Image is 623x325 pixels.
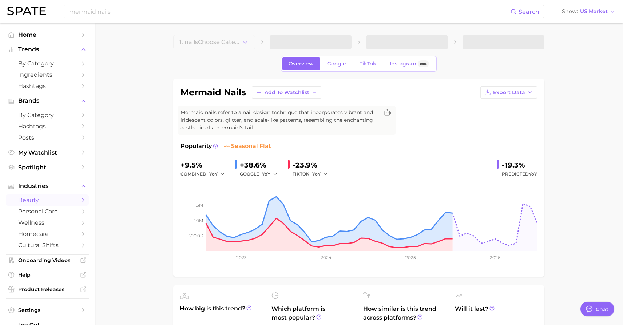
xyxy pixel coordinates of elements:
[18,71,76,78] span: Ingredients
[180,109,378,132] span: Mermaid nails refer to a nail design technique that incorporates vibrant and iridescent colors, g...
[18,97,76,104] span: Brands
[562,9,578,13] span: Show
[6,255,89,266] a: Onboarding Videos
[265,89,309,96] span: Add to Watchlist
[18,31,76,38] span: Home
[6,95,89,106] button: Brands
[321,57,352,70] a: Google
[6,29,89,40] a: Home
[327,61,346,67] span: Google
[502,170,537,178] span: Predicted
[6,240,89,251] a: cultural shifts
[293,159,333,171] div: -23.9%
[180,170,230,178] div: combined
[282,57,320,70] a: Overview
[6,269,89,280] a: Help
[321,255,332,260] tspan: 2024
[363,305,446,322] span: How similar is this trend across platforms?
[480,86,537,99] button: Export Data
[18,208,76,215] span: personal care
[18,230,76,237] span: homecare
[236,255,247,260] tspan: 2023
[6,121,89,132] a: Hashtags
[18,286,76,293] span: Product Releases
[18,134,76,141] span: Posts
[293,170,333,178] div: TIKTOK
[384,57,435,70] a: InstagramBeta
[180,142,212,151] span: Popularity
[179,39,241,45] span: 1. nails Choose Category
[6,132,89,143] a: Posts
[560,7,618,16] button: ShowUS Market
[7,7,46,15] img: SPATE
[240,170,282,178] div: GOOGLE
[68,5,511,18] input: Search here for a brand, industry, or ingredient
[312,171,321,177] span: YoY
[6,147,89,158] a: My Watchlist
[519,8,539,15] span: Search
[252,86,321,99] button: Add to Watchlist
[18,46,76,53] span: Trends
[6,80,89,92] a: Hashtags
[224,143,230,149] img: seasonal flat
[6,305,89,316] a: Settings
[6,58,89,69] a: by Category
[18,197,76,204] span: beauty
[420,61,427,67] span: Beta
[529,171,537,177] span: YoY
[18,272,76,278] span: Help
[262,170,278,178] button: YoY
[405,255,416,260] tspan: 2025
[180,88,246,97] h1: mermaid nails
[18,123,76,130] span: Hashtags
[6,228,89,240] a: homecare
[6,217,89,228] a: wellness
[490,255,500,260] tspan: 2026
[209,170,225,178] button: YoY
[18,242,76,249] span: cultural shifts
[6,69,89,80] a: Ingredients
[390,61,416,67] span: Instagram
[18,149,76,156] span: My Watchlist
[6,181,89,192] button: Industries
[312,170,328,178] button: YoY
[18,60,76,67] span: by Category
[455,305,538,322] span: Will it last?
[262,171,270,177] span: YoY
[6,284,89,295] a: Product Releases
[18,219,76,226] span: wellness
[18,257,76,264] span: Onboarding Videos
[6,194,89,206] a: beauty
[18,183,76,189] span: Industries
[18,112,76,119] span: by Category
[6,206,89,217] a: personal care
[6,109,89,121] a: by Category
[18,164,76,171] span: Spotlight
[502,159,537,171] div: -19.3%
[580,9,608,13] span: US Market
[18,83,76,89] span: Hashtags
[209,171,218,177] span: YoY
[173,35,255,49] button: 1. nailsChoose Category
[6,162,89,173] a: Spotlight
[6,44,89,55] button: Trends
[353,57,382,70] a: TikTok
[18,307,76,313] span: Settings
[224,142,271,151] span: seasonal flat
[180,159,230,171] div: +9.5%
[360,61,376,67] span: TikTok
[289,61,314,67] span: Overview
[180,304,263,322] span: How big is this trend?
[240,159,282,171] div: +38.6%
[493,89,525,96] span: Export Data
